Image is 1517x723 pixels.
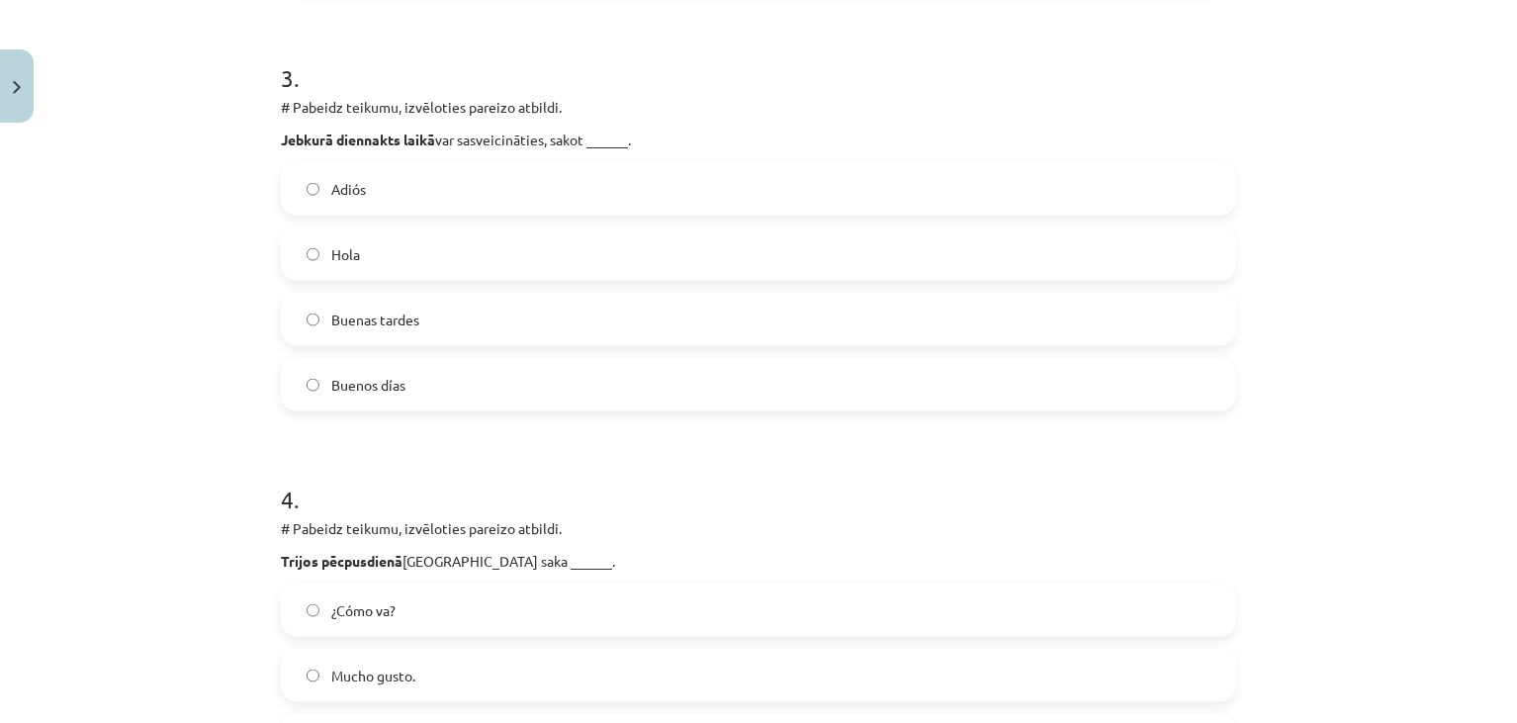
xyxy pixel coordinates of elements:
span: ¿Cómo va? [331,600,396,621]
strong: Trijos pēcpusdienā [281,552,402,570]
span: Buenos días [331,375,405,396]
img: icon-close-lesson-0947bae3869378f0d4975bcd49f059093ad1ed9edebbc8119c70593378902aed.svg [13,81,21,94]
p: var sasveicināties, sakot ______. [281,130,1236,150]
span: Hola [331,244,360,265]
input: Buenos días [307,379,319,392]
input: Mucho gusto. [307,670,319,682]
p: [GEOGRAPHIC_DATA] saka ______. [281,551,1236,572]
strong: Jebkurā diennakts laikā [281,131,435,148]
p: # Pabeidz teikumu, izvēloties pareizo atbildi. [281,518,1236,539]
h1: 4 . [281,451,1236,512]
input: Adiós [307,183,319,196]
input: Buenas tardes [307,314,319,326]
input: Hola [307,248,319,261]
h1: 3 . [281,30,1236,91]
span: Mucho gusto. [331,666,415,686]
input: ¿Cómo va? [307,604,319,617]
span: Adiós [331,179,366,200]
p: # Pabeidz teikumu, izvēloties pareizo atbildi. [281,97,1236,118]
span: Buenas tardes [331,310,419,330]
